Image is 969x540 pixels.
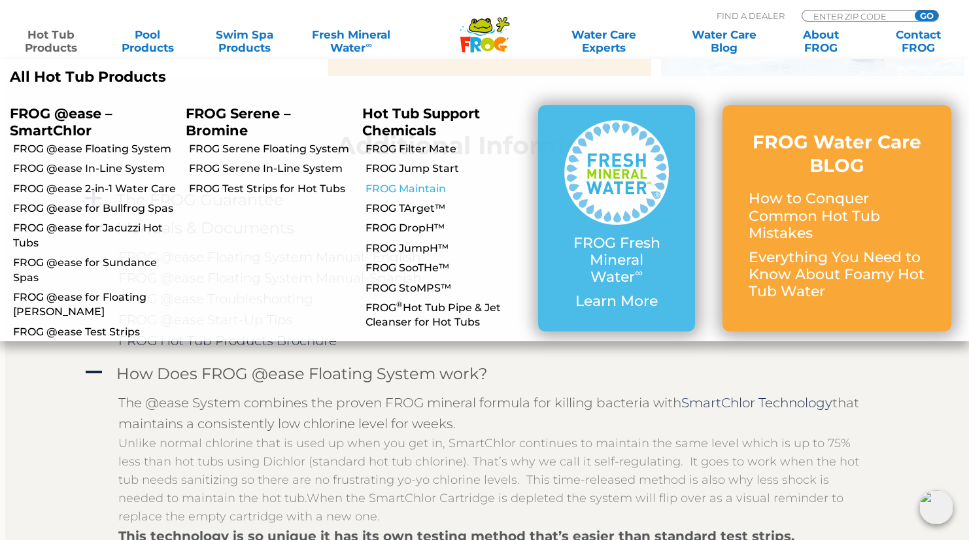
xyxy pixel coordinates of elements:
[543,28,665,54] a: Water CareExperts
[13,161,176,176] a: FROG @ease In-Line System
[749,249,925,301] p: Everything You Need to Know About Foamy Hot Tub Water
[365,182,528,196] a: FROG Maintain
[812,10,900,22] input: Zip Code Form
[687,28,762,54] a: Water CareBlog
[365,261,528,275] a: FROG SooTHe™
[116,365,488,382] h4: How Does FROG @ease Floating System work?
[365,241,528,256] a: FROG JumpH™
[13,290,176,320] a: FROG @ease for Floating [PERSON_NAME]
[365,221,528,235] a: FROG DropH™
[564,235,668,286] p: FROG Fresh Mineral Water
[564,120,668,316] a: FROG Fresh Mineral Water∞ Learn More
[118,392,870,434] div: The @ease System combines the proven FROG mineral formula for killing bacteria with that maintain...
[365,142,528,156] a: FROG Filter Mate
[10,105,166,138] p: FROG @ease – SmartChlor
[84,363,103,382] span: A
[13,182,176,196] a: FROG @ease 2-in-1 Water Care
[365,40,371,50] sup: ∞
[82,362,887,386] a: A How Does FROG @ease Floating System work?
[207,28,282,54] a: Swim SpaProducts
[189,182,352,196] a: FROG Test Strips for Hot Tubs
[186,105,342,138] p: FROG Serene – Bromine
[749,190,925,242] p: How to Conquer Common Hot Tub Mistakes
[915,10,938,21] input: GO
[189,142,352,156] a: FROG Serene Floating System
[110,28,185,54] a: PoolProducts
[396,299,403,309] sup: ®
[189,161,352,176] a: FROG Serene In-Line System
[362,105,480,138] a: Hot Tub Support Chemicals
[635,266,643,279] sup: ∞
[13,201,176,216] a: FROG @ease for Bullfrog Spas
[783,28,858,54] a: AboutFROG
[10,69,475,86] a: All Hot Tub Products
[13,325,176,339] a: FROG @ease Test Strips
[13,221,176,250] a: FROG @ease for Jacuzzi Hot Tubs
[717,10,785,22] p: Find A Dealer
[564,293,668,310] p: Learn More
[919,490,953,524] img: openIcon
[365,281,528,295] a: FROG StoMPS™
[881,28,956,54] a: ContactFROG
[365,301,528,330] a: FROG®Hot Tub Pipe & Jet Cleanser for Hot Tubs
[681,395,832,411] a: SmartChlor Technology
[13,28,88,54] a: Hot TubProducts
[365,161,528,176] a: FROG Jump Start
[365,201,528,216] a: FROG TArget™
[118,333,337,348] a: FROG Hot Tub Products Brochure
[118,434,870,526] p: Unlike normal chlorine that is used up when you get in, SmartChlor continues to maintain the same...
[13,256,176,285] a: FROG @ease for Sundance Spas
[749,130,925,178] h3: FROG Water Care BLOG
[304,28,398,54] a: Fresh MineralWater∞
[13,142,176,156] a: FROG @ease Floating System
[749,130,925,307] a: FROG Water Care BLOG How to Conquer Common Hot Tub Mistakes Everything You Need to Know About Foa...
